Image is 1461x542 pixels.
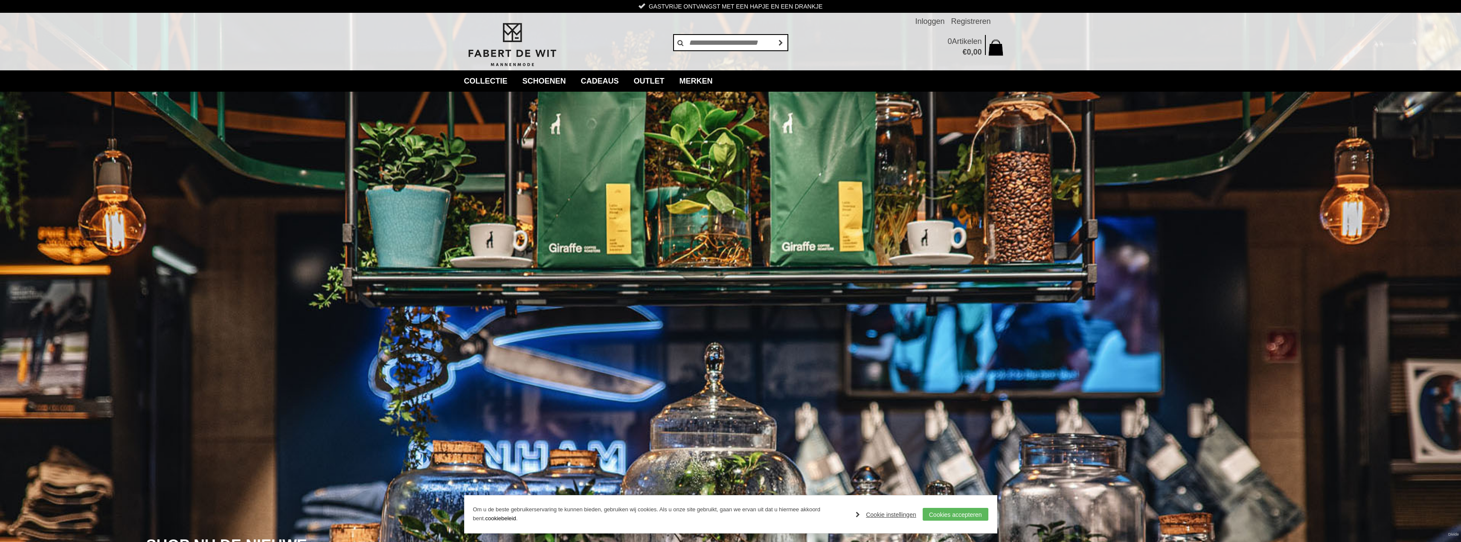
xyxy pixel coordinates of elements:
[473,505,848,523] p: Om u de beste gebruikerservaring te kunnen bieden, gebruiken wij cookies. Als u onze site gebruik...
[856,508,916,521] a: Cookie instellingen
[952,37,982,46] span: Artikelen
[923,508,988,521] a: Cookies accepteren
[575,70,625,92] a: Cadeaus
[915,13,944,30] a: Inloggen
[464,22,560,68] img: Fabert de Wit
[967,48,971,56] span: 0
[947,37,952,46] span: 0
[516,70,572,92] a: Schoenen
[973,48,982,56] span: 00
[627,70,671,92] a: Outlet
[1448,529,1459,540] a: Divide
[951,13,990,30] a: Registreren
[962,48,967,56] span: €
[673,70,719,92] a: Merken
[971,48,973,56] span: ,
[485,515,516,522] a: cookiebeleid
[458,70,514,92] a: collectie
